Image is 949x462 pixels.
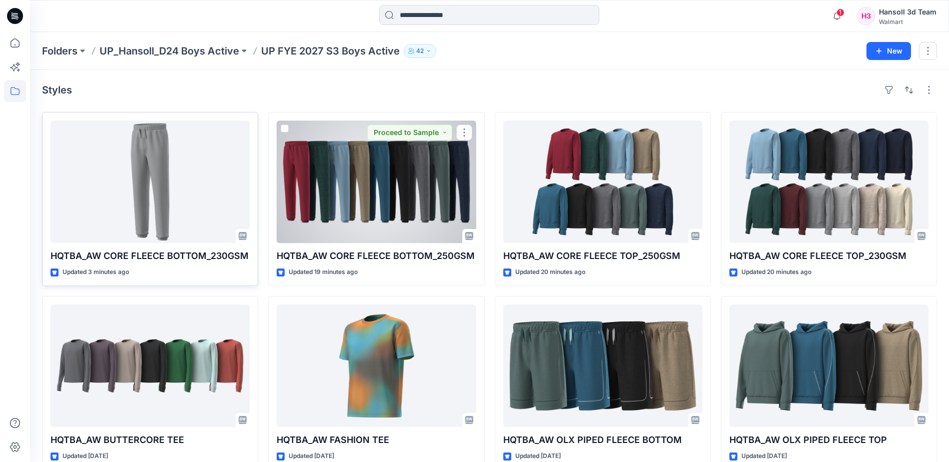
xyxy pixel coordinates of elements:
[51,433,250,447] p: HQTBA_AW BUTTERCORE TEE
[857,7,875,25] div: H3
[729,249,928,263] p: HQTBA_AW CORE FLEECE TOP_230GSM
[836,8,844,16] span: 1
[404,44,436,58] button: 42
[63,451,108,461] p: Updated [DATE]
[277,249,476,263] p: HQTBA_AW CORE FLEECE BOTTOM_250GSM
[503,249,702,263] p: HQTBA_AW CORE FLEECE TOP_250GSM
[100,44,239,58] a: UP_Hansoll_D24 Boys Active
[261,44,400,58] p: UP FYE 2027 S3 Boys Active
[289,451,334,461] p: Updated [DATE]
[51,120,250,243] a: HQTBA_AW CORE FLEECE BOTTOM_230GSM
[42,44,78,58] a: Folders
[729,120,928,243] a: HQTBA_AW CORE FLEECE TOP_230GSM
[51,249,250,263] p: HQTBA_AW CORE FLEECE BOTTOM_230GSM
[729,304,928,427] a: HQTBA_AW OLX PIPED FLEECE TOP
[741,267,811,277] p: Updated 20 minutes ago
[503,433,702,447] p: HQTBA_AW OLX PIPED FLEECE BOTTOM
[51,304,250,427] a: HQTBA_AW BUTTERCORE TEE
[741,451,787,461] p: Updated [DATE]
[277,433,476,447] p: HQTBA_AW FASHION TEE
[729,433,928,447] p: HQTBA_AW OLX PIPED FLEECE TOP
[503,304,702,427] a: HQTBA_AW OLX PIPED FLEECE BOTTOM
[416,45,424,56] p: 42
[879,18,936,25] div: Walmart
[515,451,561,461] p: Updated [DATE]
[866,42,911,60] button: New
[277,304,476,427] a: HQTBA_AW FASHION TEE
[289,267,358,277] p: Updated 19 minutes ago
[63,267,129,277] p: Updated 3 minutes ago
[879,6,936,18] div: Hansoll 3d Team
[277,120,476,243] a: HQTBA_AW CORE FLEECE BOTTOM_250GSM
[503,120,702,243] a: HQTBA_AW CORE FLEECE TOP_250GSM
[515,267,585,277] p: Updated 20 minutes ago
[42,84,72,96] h4: Styles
